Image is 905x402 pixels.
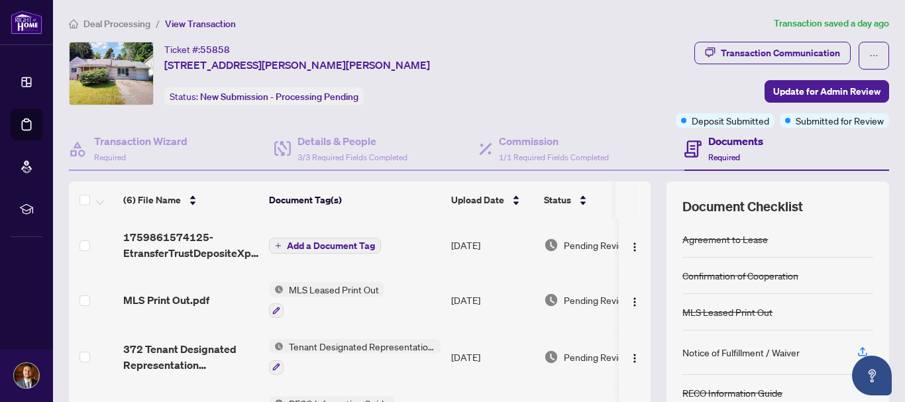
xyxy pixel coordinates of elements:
article: Transaction saved a day ago [774,16,889,31]
div: Notice of Fulfillment / Waiver [682,345,800,360]
td: [DATE] [446,272,539,328]
span: plus [275,242,282,249]
th: Status [539,181,651,219]
button: Logo [624,234,645,256]
button: Status IconMLS Leased Print Out [269,282,384,318]
div: Transaction Communication [721,42,840,64]
img: Logo [629,297,640,307]
span: New Submission - Processing Pending [200,91,358,103]
span: Deal Processing [83,18,150,30]
button: Update for Admin Review [765,80,889,103]
span: home [69,19,78,28]
th: (6) File Name [118,181,264,219]
div: MLS Leased Print Out [682,305,772,319]
div: Status: [164,87,364,105]
span: 1759861574125-EtransferTrustDepositeXpReceipt272McMi.pdf [123,229,258,261]
div: Confirmation of Cooperation [682,268,798,283]
img: Status Icon [269,339,284,354]
button: Add a Document Tag [269,237,381,254]
img: IMG-N12412813_1.jpg [70,42,153,105]
span: Update for Admin Review [773,81,880,102]
span: MLS Print Out.pdf [123,292,209,308]
img: Document Status [544,293,559,307]
img: Logo [629,353,640,364]
span: Tenant Designated Representation Agreement [284,339,441,354]
img: logo [11,10,42,34]
span: Upload Date [451,193,504,207]
div: Ticket #: [164,42,230,57]
img: Status Icon [269,282,284,297]
span: 372 Tenant Designated Representation Agreement.pdf [123,341,258,373]
span: Add a Document Tag [287,241,375,250]
td: [DATE] [446,328,539,385]
th: Upload Date [446,181,539,219]
span: Status [544,193,571,207]
img: Document Status [544,350,559,364]
span: 55858 [200,44,230,56]
img: Logo [629,242,640,252]
li: / [156,16,160,31]
h4: Transaction Wizard [94,133,187,149]
span: Pending Review [564,293,630,307]
button: Status IconTenant Designated Representation Agreement [269,339,441,375]
span: Required [708,152,740,162]
button: Add a Document Tag [269,238,381,254]
span: ellipsis [869,51,878,60]
div: RECO Information Guide [682,385,782,400]
th: Document Tag(s) [264,181,446,219]
button: Logo [624,346,645,368]
button: Logo [624,289,645,311]
button: Open asap [852,356,892,395]
span: (6) File Name [123,193,181,207]
span: Pending Review [564,238,630,252]
button: Transaction Communication [694,42,851,64]
span: 3/3 Required Fields Completed [297,152,407,162]
h4: Documents [708,133,763,149]
span: View Transaction [165,18,236,30]
td: [DATE] [446,219,539,272]
span: [STREET_ADDRESS][PERSON_NAME][PERSON_NAME] [164,57,430,73]
span: Required [94,152,126,162]
span: Pending Review [564,350,630,364]
span: 1/1 Required Fields Completed [499,152,609,162]
img: Profile Icon [14,363,39,388]
div: Agreement to Lease [682,232,768,246]
h4: Details & People [297,133,407,149]
span: Deposit Submitted [692,113,769,128]
span: MLS Leased Print Out [284,282,384,297]
span: Document Checklist [682,197,803,216]
span: Submitted for Review [796,113,884,128]
h4: Commission [499,133,609,149]
img: Document Status [544,238,559,252]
